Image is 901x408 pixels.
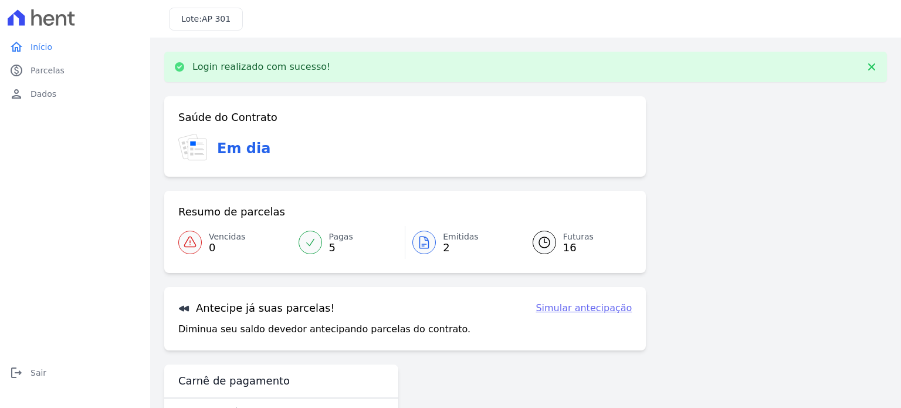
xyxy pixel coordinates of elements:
a: homeInício [5,35,145,59]
span: 16 [563,243,594,252]
span: Emitidas [443,231,479,243]
span: Futuras [563,231,594,243]
a: paidParcelas [5,59,145,82]
span: Vencidas [209,231,245,243]
i: person [9,87,23,101]
span: 2 [443,243,479,252]
span: Pagas [329,231,353,243]
a: Vencidas 0 [178,226,292,259]
i: paid [9,63,23,77]
a: Pagas 5 [292,226,405,259]
p: Login realizado com sucesso! [192,61,331,73]
span: AP 301 [202,14,231,23]
a: Futuras 16 [519,226,632,259]
h3: Antecipe já suas parcelas! [178,301,335,315]
p: Diminua seu saldo devedor antecipando parcelas do contrato. [178,322,470,336]
h3: Lote: [181,13,231,25]
span: Dados [31,88,56,100]
span: 0 [209,243,245,252]
h3: Saúde do Contrato [178,110,277,124]
a: logoutSair [5,361,145,385]
i: home [9,40,23,54]
a: Simular antecipação [536,301,632,315]
h3: Carnê de pagamento [178,374,290,388]
a: personDados [5,82,145,106]
a: Emitidas 2 [405,226,519,259]
span: Parcelas [31,65,65,76]
span: 5 [329,243,353,252]
h3: Em dia [217,138,270,159]
h3: Resumo de parcelas [178,205,285,219]
span: Início [31,41,52,53]
span: Sair [31,367,46,379]
i: logout [9,366,23,380]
